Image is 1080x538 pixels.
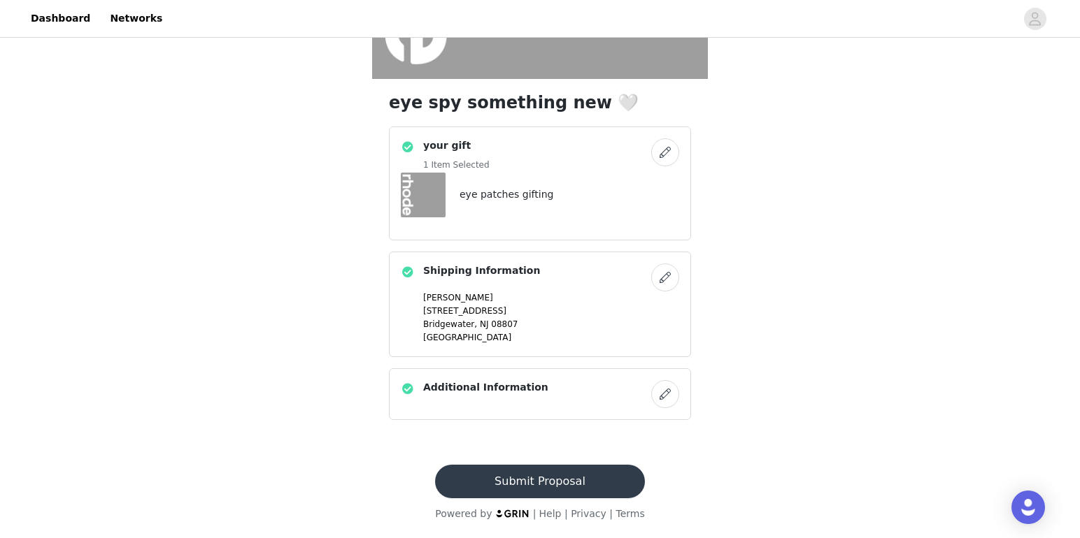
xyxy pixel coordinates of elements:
span: Powered by [435,508,492,519]
p: [PERSON_NAME] [423,291,679,304]
span: | [564,508,568,519]
span: 08807 [491,319,518,329]
a: Help [539,508,562,519]
h4: Additional Information [423,380,548,395]
div: your gift [389,126,691,240]
span: Bridgewater, [423,319,477,329]
div: Shipping Information [389,252,691,357]
p: [STREET_ADDRESS] [423,305,679,317]
h4: your gift [423,138,490,153]
span: NJ [480,319,489,329]
h4: eye patches gifting [460,187,553,202]
a: Terms [616,508,644,519]
a: Networks [101,3,171,34]
img: eye patches gifting [401,173,446,217]
a: Dashboard [22,3,99,34]
p: [GEOGRAPHIC_DATA] [423,331,679,344]
button: Submit Proposal [435,465,644,498]
h1: eye spy something new 🤍 [389,90,691,115]
img: logo [495,509,530,518]
span: | [609,508,613,519]
span: | [533,508,537,519]
a: Privacy [571,508,606,519]
div: avatar [1028,8,1042,30]
h4: Shipping Information [423,263,540,278]
h5: 1 Item Selected [423,159,490,171]
div: Additional Information [389,368,691,420]
div: Open Intercom Messenger [1011,490,1045,524]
